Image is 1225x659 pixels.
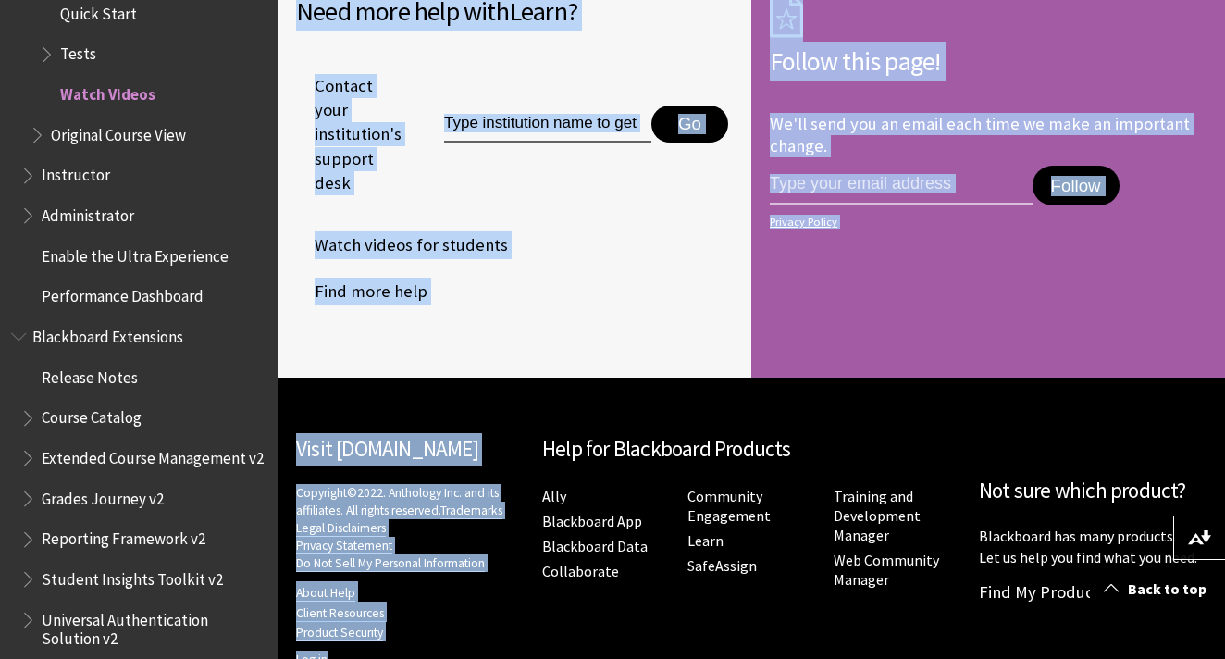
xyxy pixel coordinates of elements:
[979,581,1100,603] a: Find My Product
[542,512,642,531] a: Blackboard App
[42,403,142,428] span: Course Catalog
[651,106,728,143] button: Go
[296,625,383,641] a: Product Security
[42,524,205,549] span: Reporting Framework v2
[42,281,204,306] span: Performance Dashboard
[770,216,1201,229] a: Privacy Policy
[42,483,164,508] span: Grades Journey v2
[296,435,478,462] a: Visit [DOMAIN_NAME]
[1033,166,1120,206] button: Follow
[979,475,1206,507] h2: Not sure which product?
[296,484,524,572] p: Copyright©2022. Anthology Inc. and its affiliates. All rights reserved.
[770,42,1206,81] h2: Follow this page!
[687,556,757,576] a: SafeAssign
[42,564,223,589] span: Student Insights Toolkit v2
[42,241,229,266] span: Enable the Ultra Experience
[687,487,771,526] a: Community Engagement
[296,538,392,554] a: Privacy Statement
[296,605,384,622] a: Client Resources
[296,520,386,537] a: Legal Disclaimers
[42,200,134,225] span: Administrator
[296,231,508,259] a: Watch videos for students
[42,442,264,467] span: Extended Course Management v2
[42,160,110,185] span: Instructor
[60,39,96,64] span: Tests
[42,604,265,648] span: Universal Authentication Solution v2
[542,562,619,581] a: Collaborate
[979,526,1206,567] p: Blackboard has many products. Let us help you find what you need.
[296,555,485,572] a: Do Not Sell My Personal Information
[770,113,1190,156] p: We'll send you an email each time we make an important change.
[834,487,921,545] a: Training and Development Manager
[1090,572,1225,606] a: Back to top
[42,362,138,387] span: Release Notes
[60,79,155,104] span: Watch Videos
[542,433,960,466] h2: Help for Blackboard Products
[770,166,1033,205] input: email address
[440,503,502,519] a: Trademarks
[296,74,402,195] span: Contact your institution's support desk
[687,531,724,551] a: Learn
[296,585,355,602] a: About Help
[542,487,566,506] a: Ally
[32,321,183,346] span: Blackboard Extensions
[542,537,648,556] a: Blackboard Data
[11,321,266,648] nav: Book outline for Blackboard Extensions
[51,119,186,144] span: Original Course View
[444,106,651,143] input: Type institution name to get support
[296,278,427,305] a: Find more help
[834,551,939,590] a: Web Community Manager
